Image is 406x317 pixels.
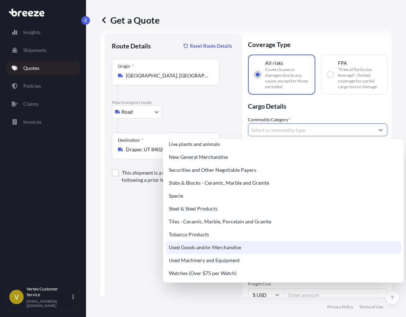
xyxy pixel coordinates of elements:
div: Tobacco Products [166,228,401,241]
div: Tiles - Ceramic, Marble, Porcelain and Granite [166,215,401,228]
label: This shipment is a continuing leg following a prior transit [122,169,214,184]
p: Cargo Details [248,95,387,116]
div: Securities and Other Negotiable Papers [166,164,401,176]
div: Slabs & Blocks - Ceramic, Marble and Granite [166,176,401,189]
span: "Free of Particular Average" - limited coverage for partial cargo loss or damage [338,67,382,90]
div: Used Goods and/or Merchandise [166,241,401,254]
div: Live plants and animals [166,138,401,151]
input: Destination [126,146,210,153]
p: Get a Quote [100,14,159,26]
span: Freight Cost [248,281,387,287]
button: Show suggestions [374,123,387,136]
p: Quotes [23,65,39,72]
p: [EMAIL_ADDRESS][DOMAIN_NAME] [27,299,71,308]
div: Used Machinery and Equipment [166,254,401,267]
p: Insights [23,29,40,36]
button: Select transport [112,105,162,118]
input: Select a commodity type [248,123,374,136]
span: FPA [338,60,347,67]
input: Origin [126,72,210,79]
div: New General Merchandise [166,151,401,164]
p: Reset Route Details [190,42,232,49]
div: Steel & Steel Products [166,202,401,215]
span: All risks [265,60,283,67]
p: Privacy Policy [327,304,353,310]
p: Claims [23,100,39,108]
p: Main transport mode [112,100,235,105]
p: Invoices [23,118,42,126]
span: Covers losses or damages due to any cause, except for those excluded [265,67,309,90]
span: V [14,293,19,301]
p: Policies [23,82,41,90]
input: Enter amount [284,288,387,301]
div: Destination [118,137,143,143]
p: Coverage Type [248,33,387,55]
p: Route Details [112,42,151,50]
div: Origin [118,63,133,69]
p: Terms of Use [359,304,383,310]
div: Specie [166,189,401,202]
label: Commodity Category [248,116,291,123]
p: Vertex Customer Service [27,286,71,298]
div: Watches (Over $75 per Watch) [166,267,401,280]
span: Road [121,108,133,115]
p: Shipments [23,47,47,54]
